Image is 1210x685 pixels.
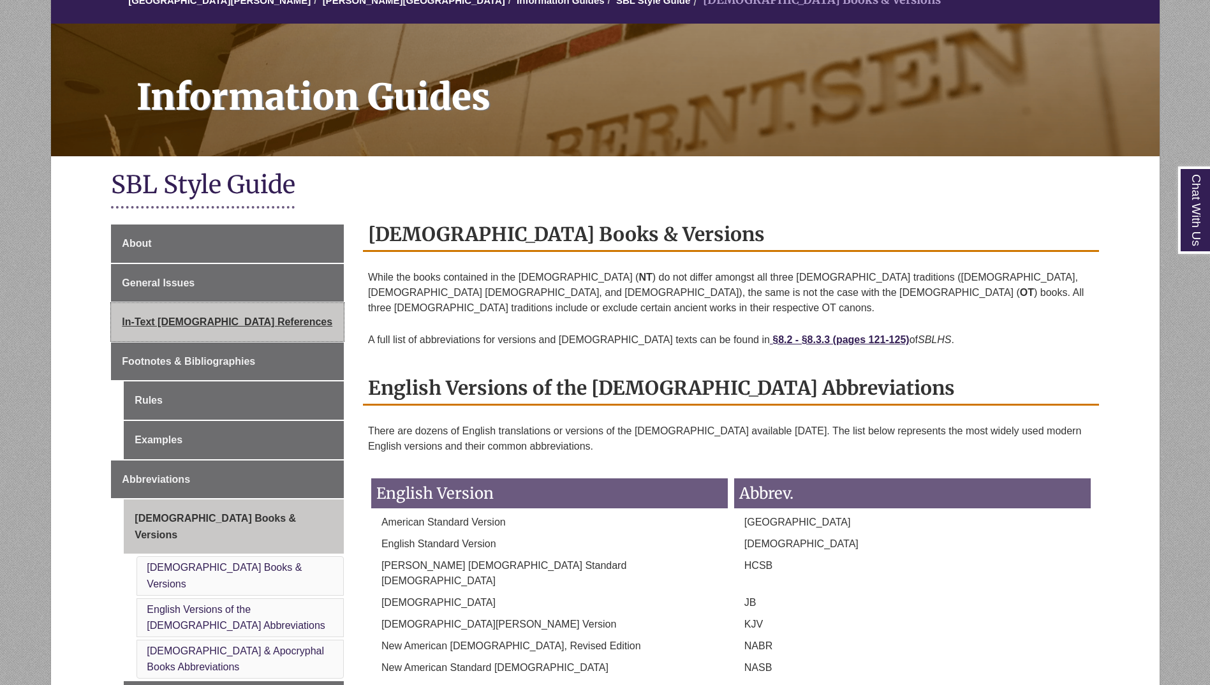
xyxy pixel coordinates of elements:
[368,265,1094,321] p: While the books contained in the [DEMOGRAPHIC_DATA] ( ) do not differ amongst all three [DEMOGRAP...
[371,515,728,530] p: American Standard Version
[122,474,190,485] span: Abbreviations
[111,225,344,263] a: About
[122,238,151,249] span: About
[734,515,1091,530] p: [GEOGRAPHIC_DATA]
[111,342,344,381] a: Footnotes & Bibliographies
[371,595,728,610] p: [DEMOGRAPHIC_DATA]
[1020,287,1034,298] strong: OT
[734,558,1091,573] p: HCSB
[124,421,344,459] a: Examples
[734,638,1091,654] p: NABR
[122,316,332,327] span: In-Text [DEMOGRAPHIC_DATA] References
[122,277,195,288] span: General Issues
[371,617,728,632] p: [DEMOGRAPHIC_DATA][PERSON_NAME] Version
[734,595,1091,610] p: JB
[734,617,1091,632] p: KJV
[770,334,910,345] a: §8.2 - §8.3.3 (pages 121-125)
[371,536,728,552] p: English Standard Version
[368,418,1094,459] p: There are dozens of English translations or versions of the [DEMOGRAPHIC_DATA] available [DATE]. ...
[111,264,344,302] a: General Issues
[368,327,1094,353] p: A full list of abbreviations for versions and [DEMOGRAPHIC_DATA] texts can be found in of .
[734,478,1091,508] h3: Abbrev.
[124,499,344,554] a: [DEMOGRAPHIC_DATA] Books & Versions
[638,272,652,283] strong: NT
[363,372,1099,406] h2: English Versions of the [DEMOGRAPHIC_DATA] Abbreviations
[734,536,1091,552] p: [DEMOGRAPHIC_DATA]
[111,460,344,499] a: Abbreviations
[111,169,1098,203] h1: SBL Style Guide
[147,645,324,673] a: [DEMOGRAPHIC_DATA] & Apocryphal Books Abbreviations
[371,558,728,589] p: [PERSON_NAME] [DEMOGRAPHIC_DATA] Standard [DEMOGRAPHIC_DATA]
[122,24,1160,140] h1: Information Guides
[124,381,344,420] a: Rules
[147,604,325,631] a: English Versions of the [DEMOGRAPHIC_DATA] Abbreviations
[363,218,1099,252] h2: [DEMOGRAPHIC_DATA] Books & Versions
[122,356,255,367] span: Footnotes & Bibliographies
[111,303,344,341] a: In-Text [DEMOGRAPHIC_DATA] References
[371,660,728,675] p: New American Standard [DEMOGRAPHIC_DATA]
[371,478,728,508] h3: English Version
[51,24,1160,156] a: Information Guides
[772,334,909,345] strong: §8.2 - §8.3.3 (pages 121-125)
[371,638,728,654] p: New American [DEMOGRAPHIC_DATA], Revised Edition
[734,660,1091,675] p: NASB
[918,334,951,345] em: SBLHS
[147,562,302,589] a: [DEMOGRAPHIC_DATA] Books & Versions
